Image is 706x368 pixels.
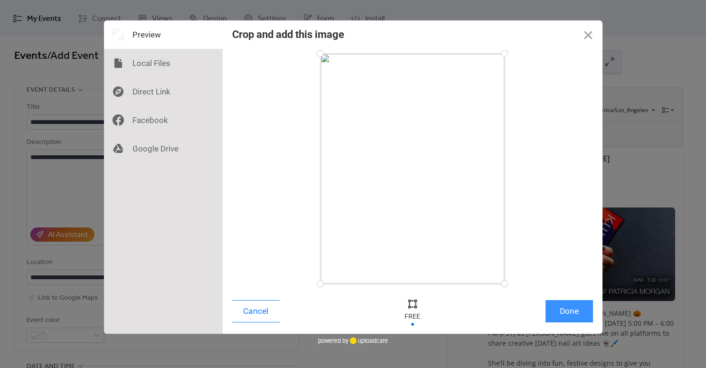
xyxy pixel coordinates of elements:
div: Direct Link [104,77,223,106]
div: Local Files [104,49,223,77]
div: Facebook [104,106,223,134]
div: Google Drive [104,134,223,163]
div: Crop and add this image [232,28,344,40]
div: Preview [104,20,223,49]
a: uploadcare [348,337,388,344]
button: Done [546,300,593,322]
button: Cancel [232,300,280,322]
button: Close [574,20,602,49]
div: powered by [318,334,388,348]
